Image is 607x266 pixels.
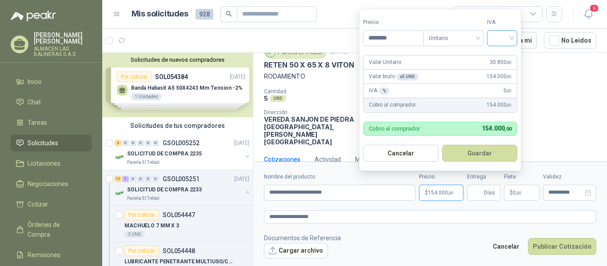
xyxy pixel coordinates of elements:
[163,176,200,182] p: GSOL005251
[115,140,121,146] div: 2
[234,175,249,183] p: [DATE]
[504,173,539,181] label: Flete
[264,71,596,81] p: RODAMIENTO
[516,191,521,195] span: ,00
[163,140,200,146] p: GSOL005252
[124,222,179,230] p: MACHUELO 7 MM X 3
[396,73,418,80] div: x 5 UND
[506,88,511,93] span: ,00
[28,159,60,168] span: Licitaciones
[264,88,380,95] p: Cantidad
[369,58,401,67] p: Valor Unitario
[363,18,423,27] label: Precio
[504,185,539,201] p: $ 0,00
[442,145,518,162] button: Guardar
[28,77,42,87] span: Inicio
[264,233,341,243] p: Documentos de Referencia
[11,216,92,243] a: Órdenes de Compra
[115,138,251,166] a: 2 0 0 0 0 0 GSOL005252[DATE] Company LogoSOLICITUD DE COMPRA 2235Panela El Trébol
[264,155,300,164] div: Cotizaciones
[115,174,251,202] a: 17 1 0 0 0 0 GSOL005251[DATE] Company LogoSOLICITUD DE COMPRA 2233Panela El Trébol
[506,74,511,79] span: ,00
[315,155,341,164] div: Actividad
[28,220,83,239] span: Órdenes de Compra
[484,185,495,200] span: Días
[11,246,92,263] a: Remisiones
[528,238,596,255] button: Publicar Cotización
[11,114,92,131] a: Tareas
[11,155,92,172] a: Licitaciones
[122,176,129,182] div: 1
[102,53,253,117] div: Solicitudes de nuevos compradoresPor cotizarSOL054384[DATE] Banda Habasit A5 50X4243 Mm Tension -...
[487,72,511,81] span: 154.000
[124,258,235,266] p: LUBRICANTE PENETRANTE MULTIUSO/CRC 3-36
[124,246,159,256] div: Por cotizar
[152,140,159,146] div: 0
[234,139,249,147] p: [DATE]
[487,101,511,109] span: 154.000
[102,117,253,134] div: Solicitudes de tus compradores
[490,58,511,67] span: 30.800
[124,210,159,220] div: Por cotizar
[28,250,60,260] span: Remisiones
[448,191,453,195] span: ,00
[544,32,596,49] button: No Leídos
[28,199,48,209] span: Cotizar
[127,159,160,166] p: Panela El Trébol
[130,140,136,146] div: 0
[145,176,152,182] div: 0
[137,176,144,182] div: 0
[428,190,453,195] span: 154.000
[115,176,121,182] div: 17
[264,173,415,181] label: Nombre del producto
[369,87,389,95] p: IVA
[127,195,160,202] p: Panela El Trébol
[152,176,159,182] div: 0
[145,140,152,146] div: 0
[264,115,362,146] p: VEREDA SANJON DE PIEDRA [GEOGRAPHIC_DATA] , [PERSON_NAME][GEOGRAPHIC_DATA]
[115,188,125,199] img: Company Logo
[510,190,513,195] span: $
[137,140,144,146] div: 0
[488,238,524,255] button: Cancelar
[102,206,253,242] a: Por cotizarSOL054447MACHUELO 7 MM X 33 UND
[506,60,511,65] span: ,00
[124,231,145,238] div: 3 UND
[482,125,511,132] span: 154.000
[506,103,511,107] span: ,00
[355,155,382,164] div: Mensajes
[264,109,362,115] p: Dirección
[28,118,47,127] span: Tareas
[106,56,249,63] button: Solicitudes de nuevos compradores
[369,126,420,131] p: Cobro al comprador
[115,152,125,163] img: Company Logo
[163,212,195,218] p: SOL054447
[264,243,328,259] button: Cargar archivo
[11,11,56,21] img: Logo peakr
[11,175,92,192] a: Negociaciones
[264,60,354,70] p: RETEN 50 X 65 X 8 VITON
[163,248,195,254] p: SOL054448
[28,138,58,148] span: Solicitudes
[264,95,268,102] p: 5
[369,101,415,109] p: Cobro al comprador
[127,186,202,194] p: SOLICITUD DE COMPRA 2233
[429,32,478,45] span: Unitario
[503,87,511,95] span: 0
[419,173,463,181] label: Precio
[589,4,599,12] span: 6
[34,32,92,44] p: [PERSON_NAME] [PERSON_NAME]
[132,8,188,20] h1: Mis solicitudes
[419,185,463,201] p: $154.000,00
[122,140,129,146] div: 0
[226,11,232,17] span: search
[504,126,511,132] span: ,00
[513,190,521,195] span: 0
[196,9,213,20] span: 928
[270,95,286,102] div: UND
[467,173,500,181] label: Entrega
[580,6,596,22] button: 6
[363,145,439,162] button: Cancelar
[11,73,92,90] a: Inicio
[379,87,390,95] div: %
